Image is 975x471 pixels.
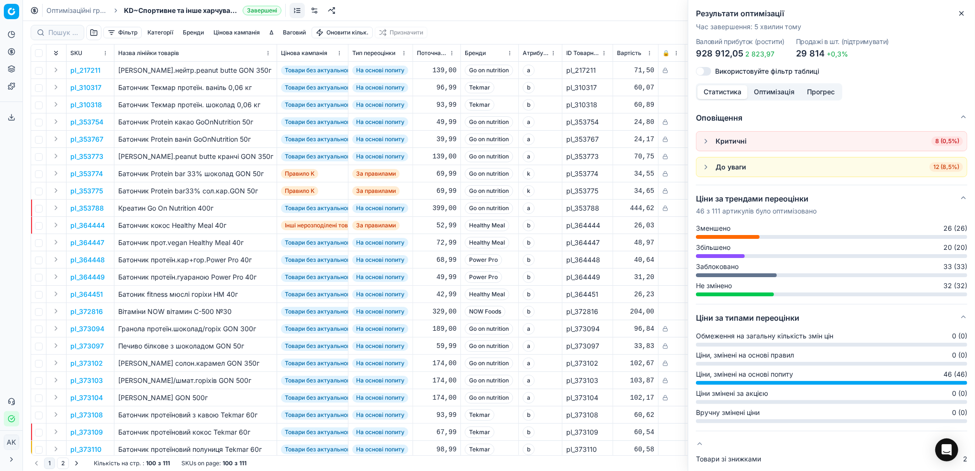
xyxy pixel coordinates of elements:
h2: Результати оптимізації [696,8,967,19]
dt: Продажі в шт. (підтримувати) [796,38,889,45]
button: pl_353788 [70,203,104,213]
span: k [523,168,535,179]
div: pl_353773 [566,152,609,161]
span: Бренди [465,49,486,57]
button: Оновити кільк. [312,27,373,38]
span: Товари без актуального моніторингу [281,152,392,161]
button: Призначити [375,27,427,38]
h5: Ціни за трендами переоцінки [696,193,817,204]
span: На основі попиту [352,376,408,385]
button: Go to next page [71,458,82,469]
button: Оповіщення [696,104,967,131]
span: b [523,237,535,248]
div: 139,00 [417,152,457,161]
button: Expand [50,185,62,196]
span: На основі попиту [352,324,408,334]
div: 102,67 [617,359,654,368]
div: pl_364451 [566,290,609,299]
div: 103,87 [617,376,654,385]
span: На основі попиту [352,307,408,316]
span: Go on nutrition [465,134,513,145]
span: Інші нерозподілені товари [281,221,362,230]
span: Healthy Meal [465,237,509,248]
div: До уваги [716,162,746,172]
span: 26 (26) [943,224,967,233]
div: 26,03 [617,221,654,230]
button: Expand [50,357,62,369]
div: 49,99 [417,272,457,282]
span: Healthy Meal [465,289,509,300]
p: pl_373097 [70,341,104,351]
span: Go on nutrition [465,185,513,197]
button: pl_353775 [70,186,103,196]
span: Ціни змінені за акцією [696,389,768,398]
span: Товари без актуального моніторингу [281,255,392,265]
span: На основі попиту [352,341,408,351]
span: Товари без актуального моніторингу [281,307,392,316]
p: pl_373103 [70,376,103,385]
span: 20 (20) [943,243,967,252]
strong: 111 [163,460,170,467]
div: pl_310317 [566,83,609,92]
span: Назва лінійки товарів [118,49,179,57]
button: pl_217211 [70,66,101,75]
div: pl_373094 [566,324,609,334]
div: Креатин Go On Nutrition 400г [118,203,273,213]
span: Товари без актуального моніторингу [281,376,392,385]
span: a [523,340,535,352]
div: Батончик Protein какао GoOnNutrition 50г [118,117,273,127]
div: Батончик прот.vegan Healthy Meal 40г [118,238,273,247]
span: Товари без актуального моніторингу [281,100,392,110]
p: pl_373109 [70,427,103,437]
button: pl_373104 [70,393,103,403]
div: 26,23 [617,290,654,299]
button: 2 [57,458,69,469]
strong: 111 [239,460,247,467]
button: pl_353767 [70,135,103,144]
span: a [523,151,535,162]
button: Expand all [50,47,62,59]
div: 39,99 [417,135,457,144]
span: Збільшено [696,243,730,252]
span: Go on nutrition [465,116,513,128]
span: Товари без актуального моніторингу [281,238,392,247]
p: pl_364447 [70,238,104,247]
button: Expand [50,168,62,179]
span: Товари без актуального моніторингу [281,135,392,144]
button: Expand [50,409,62,420]
p: Час завершення : 5 хвилин тому [696,22,967,32]
p: pl_373108 [70,410,103,420]
span: 928 912,05 [696,48,743,58]
span: KD~Спортивне та інше харчування - tier_1 [124,6,239,15]
span: 33 (33) [943,262,967,271]
div: Батончик протеїн.гуараною Power Pro 40г [118,272,273,282]
button: pl_364451 [70,290,103,299]
span: SKU [70,49,82,57]
div: Критичні [716,136,747,146]
span: b [523,254,535,266]
div: [PERSON_NAME]/шмат.горіхів GON 500г [118,376,273,385]
div: Батончик протеїн.кар+гор.Power Pro 40г [118,255,273,265]
span: Tekmar [465,99,494,111]
p: pl_373110 [70,445,101,454]
label: Використовуйте фільтр таблиці [715,68,819,75]
span: Go on nutrition [465,358,513,369]
span: Go on nutrition [465,168,513,179]
span: Товари без актуального моніторингу [281,341,392,351]
span: Товари без актуального моніторингу [281,359,392,368]
p: pl_373102 [70,359,103,368]
div: Батончик Protein bar 33% шоколад GON 50г [118,169,273,179]
p: pl_364448 [70,255,105,265]
span: Товари без актуального моніторингу [281,324,392,334]
span: Go on nutrition [465,202,513,214]
a: Оптимізаційні групи [46,6,108,15]
span: NOW Foods [465,306,505,317]
button: Expand [50,323,62,334]
div: pl_353788 [566,203,609,213]
div: Батончик Текмар протеїн. ваніль 0,06 кг [118,83,273,92]
div: [PERSON_NAME].нейтр.peanut butte GON 350г [118,66,273,75]
span: k [523,185,535,197]
span: Go on nutrition [465,340,513,352]
span: 32 (32) [943,281,967,291]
